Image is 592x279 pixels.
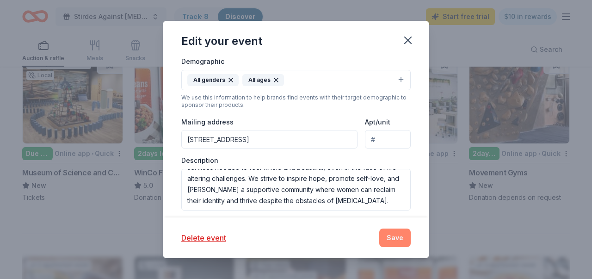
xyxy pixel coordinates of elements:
button: Delete event [181,232,226,243]
button: All gendersAll ages [181,70,411,90]
input: Enter a US address [181,130,358,149]
textarea: This event is raising money for Queens Against [MEDICAL_DATA], Inc. We are a small non-profit org... [181,169,411,211]
input: # [365,130,411,149]
label: Apt/unit [365,118,390,127]
div: All genders [187,74,239,86]
label: Description [181,156,218,165]
div: Edit your event [181,34,262,49]
div: All ages [242,74,284,86]
div: We use this information to help brands find events with their target demographic to sponsor their... [181,94,411,109]
label: Mailing address [181,118,234,127]
button: Save [379,229,411,247]
label: Demographic [181,57,224,66]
